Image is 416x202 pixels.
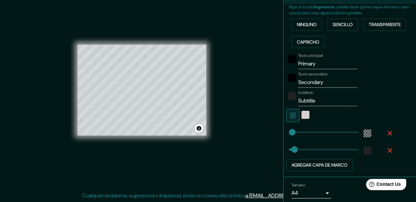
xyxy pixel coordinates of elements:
[369,20,401,29] font: Transparente
[286,159,353,171] button: Agregar capa de marco
[195,124,203,132] button: Alternar atribución
[297,20,317,29] font: Ninguno
[363,19,406,31] button: Transparente
[288,55,296,63] button: negro
[363,146,371,154] button: color-222222
[292,188,331,198] div: A4
[363,129,371,137] button: color-55555544
[297,38,319,46] font: Capricho
[333,20,353,29] font: Sencillo
[298,53,323,59] label: Texto principal
[301,111,309,119] button: color-D7D1D1
[246,192,331,199] a: a [EMAIL_ADDRESS][DOMAIN_NAME]
[298,71,328,77] label: Texto secundario
[292,19,322,31] button: Ninguno
[82,192,332,200] p: Cualquier problema, sugerencia o inquietud, envíe un correo electrónico .
[288,74,296,82] button: negro
[327,19,358,31] button: Sencillo
[314,4,335,10] b: Sugerencia
[288,92,296,100] button: color-222222
[298,90,313,96] label: Subtítulo
[292,182,305,187] label: Tamaño
[289,4,416,16] p: Elige un borde. : puedes hacer que las capas del marco sean opacas para crear algunos efectos gen...
[292,36,325,48] button: Capricho
[357,176,409,195] iframe: Help widget launcher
